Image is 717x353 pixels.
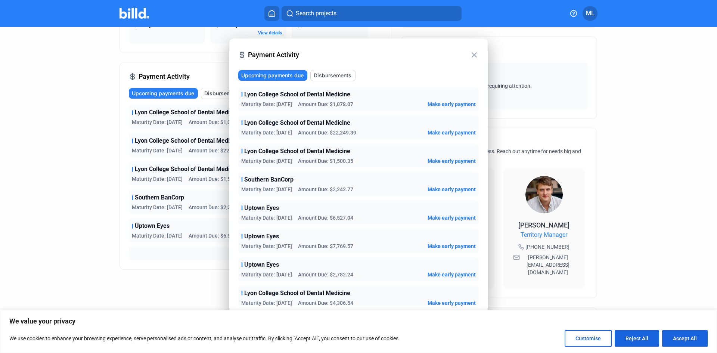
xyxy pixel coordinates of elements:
[244,289,350,298] span: Lyon College School of Dental Medicine
[521,254,575,276] span: [PERSON_NAME][EMAIL_ADDRESS][DOMAIN_NAME]
[298,299,353,307] span: Amount Due: $4,306.54
[204,90,242,97] span: Disbursements
[241,157,292,165] span: Maturity Date: [DATE]
[9,334,400,343] p: We use cookies to enhance your browsing experience, serve personalised ads or content, and analys...
[244,175,294,184] span: Southern BanCorp
[428,129,476,136] button: Make early payment
[662,330,708,347] button: Accept All
[132,118,183,126] span: Maturity Date: [DATE]
[428,157,476,165] button: Make early payment
[298,100,353,108] span: Amount Due: $1,078.07
[314,72,351,79] span: Disbursements
[296,9,336,18] span: Search projects
[244,147,350,156] span: Lyon College School of Dental Medicine
[615,330,659,347] button: Reject All
[298,271,353,278] span: Amount Due: $2,782.24
[189,118,244,126] span: Amount Due: $1,078.07
[521,230,567,239] span: Territory Manager
[298,157,353,165] span: Amount Due: $1,500.35
[241,242,292,250] span: Maturity Date: [DATE]
[298,214,353,222] span: Amount Due: $6,527.04
[189,232,244,239] span: Amount Due: $6,527.04
[298,129,356,136] span: Amount Due: $22,249.39
[428,100,476,108] button: Make early payment
[135,222,170,230] span: Uptown Eyes
[238,70,307,81] button: Upcoming payments due
[132,175,183,183] span: Maturity Date: [DATE]
[248,50,470,60] span: Payment Activity
[135,165,241,174] span: Lyon College School of Dental Medicine
[241,271,292,278] span: Maturity Date: [DATE]
[135,136,241,145] span: Lyon College School of Dental Medicine
[525,176,563,213] img: Territory Manager
[132,90,194,97] span: Upcoming payments due
[244,204,279,213] span: Uptown Eyes
[428,242,476,250] button: Make early payment
[241,299,292,307] span: Maturity Date: [DATE]
[428,271,476,278] button: Make early payment
[189,175,244,183] span: Amount Due: $1,500.35
[241,72,304,79] span: Upcoming payments due
[565,330,612,347] button: Customise
[525,243,569,251] span: [PHONE_NUMBER]
[244,260,279,269] span: Uptown Eyes
[258,30,282,35] a: View details
[132,147,183,154] span: Maturity Date: [DATE]
[241,214,292,222] span: Maturity Date: [DATE]
[241,100,292,108] span: Maturity Date: [DATE]
[428,299,476,307] button: Make early payment
[298,186,353,193] span: Amount Due: $2,242.77
[410,148,581,162] span: We're here for you and your business. Reach out anytime for needs big and small!
[244,90,350,99] span: Lyon College School of Dental Medicine
[244,232,279,241] span: Uptown Eyes
[189,204,244,211] span: Amount Due: $2,242.77
[244,118,350,127] span: Lyon College School of Dental Medicine
[298,242,353,250] span: Amount Due: $7,769.57
[189,147,247,154] span: Amount Due: $22,249.39
[9,317,708,326] p: We value your privacy
[470,50,479,59] mat-icon: close
[310,70,356,81] button: Disbursements
[586,9,595,18] span: ML
[428,186,476,193] button: Make early payment
[518,221,569,229] span: [PERSON_NAME]
[139,71,190,82] span: Payment Activity
[132,232,183,239] span: Maturity Date: [DATE]
[132,204,183,211] span: Maturity Date: [DATE]
[241,129,292,136] span: Maturity Date: [DATE]
[135,193,184,202] span: Southern BanCorp
[241,186,292,193] span: Maturity Date: [DATE]
[135,108,241,117] span: Lyon College School of Dental Medicine
[413,82,584,90] span: No items requiring attention.
[119,8,149,19] img: Billd Company Logo
[428,214,476,222] button: Make early payment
